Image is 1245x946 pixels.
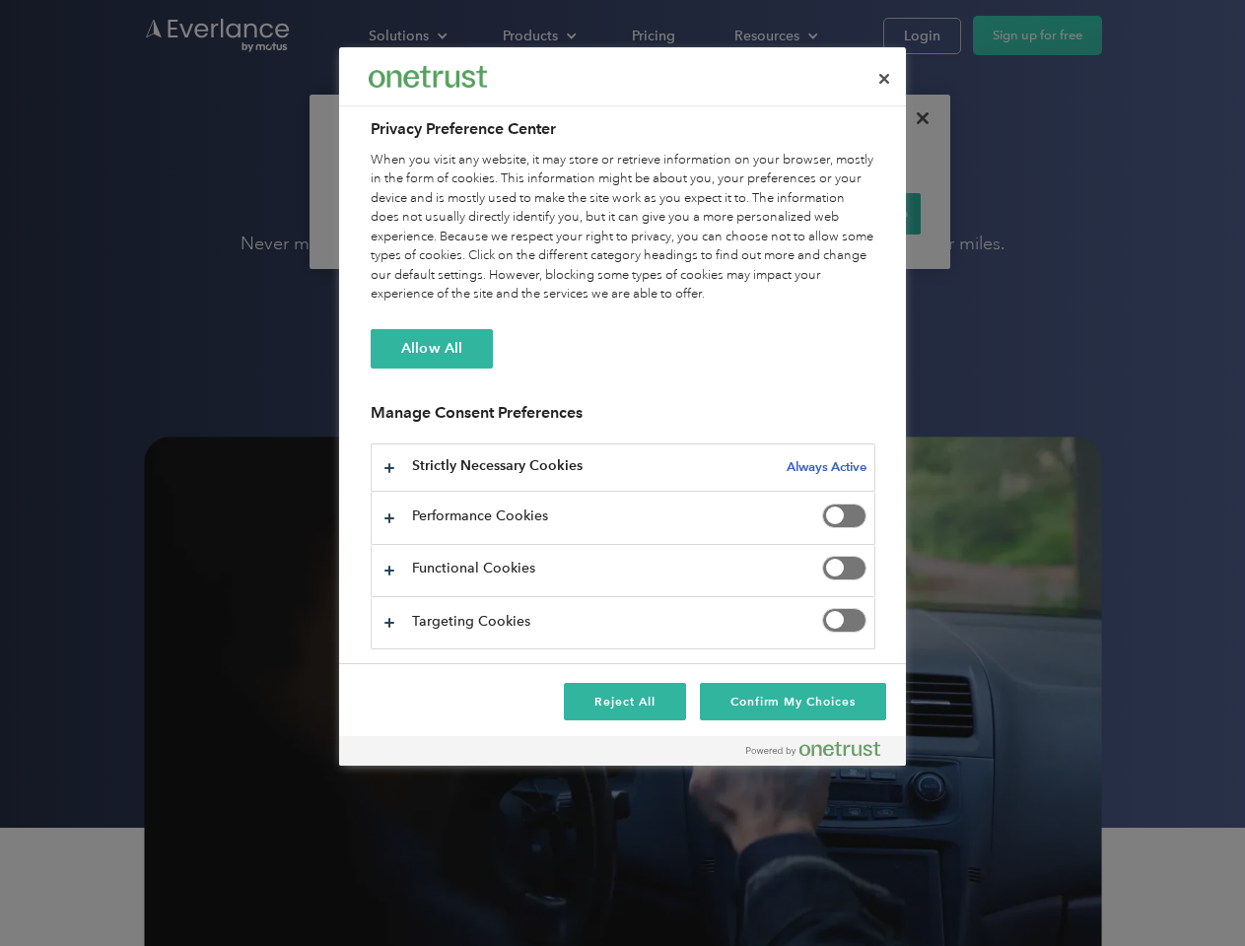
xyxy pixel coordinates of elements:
div: Preference center [339,47,906,766]
img: Powered by OneTrust Opens in a new Tab [746,741,880,757]
h2: Privacy Preference Center [371,117,875,141]
button: Allow All [371,329,493,369]
div: Everlance [369,57,487,97]
button: Reject All [564,683,686,720]
img: Everlance [369,66,487,87]
h3: Manage Consent Preferences [371,403,875,434]
div: Privacy Preference Center [339,47,906,766]
button: Close [863,57,906,101]
button: Confirm My Choices [700,683,886,720]
a: Powered by OneTrust Opens in a new Tab [746,741,896,766]
div: When you visit any website, it may store or retrieve information on your browser, mostly in the f... [371,151,875,304]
